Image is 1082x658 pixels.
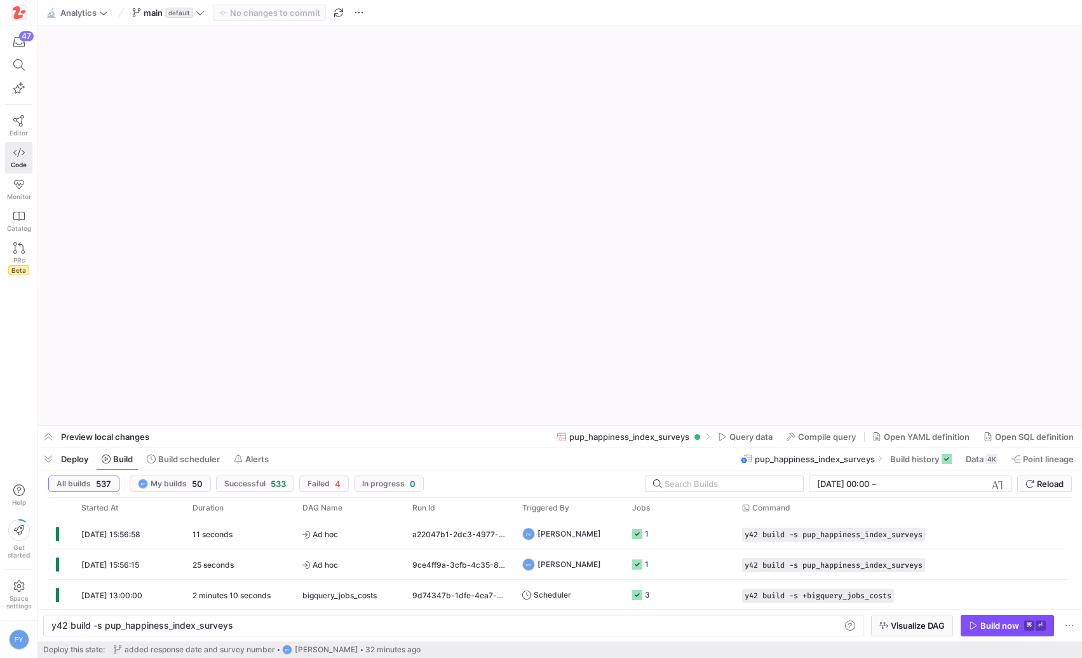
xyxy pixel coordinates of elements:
button: Compile query [781,426,862,448]
span: Ad hoc [302,550,397,580]
div: Build now [980,620,1019,631]
span: Ad hoc [302,519,397,549]
button: Build scheduler [141,448,226,470]
button: Build now⌘⏎ [961,615,1054,636]
span: Analytics [60,8,97,18]
span: Beta [8,265,29,275]
div: 4K [986,454,997,464]
div: Press SPACE to select this row. [48,580,1067,610]
button: Alerts [228,448,274,470]
button: Build history [884,448,957,470]
span: Build [113,454,133,464]
kbd: ⏎ [1036,620,1046,631]
span: pup_happiness_index_surveys [755,454,875,464]
button: Help [5,479,32,512]
kbd: ⌘ [1024,620,1034,631]
span: 537 [96,479,111,489]
span: Command [752,504,790,512]
div: Press SPACE to select this row. [48,519,1067,549]
img: https://storage.googleapis.com/y42-prod-data-exchange/images/h4OkG5kwhGXbZ2sFpobXAPbjBGJTZTGe3yEd... [13,6,25,19]
span: 0 [410,479,416,489]
button: Reload [1017,476,1072,492]
span: [PERSON_NAME] [538,519,601,549]
span: Code [11,161,27,168]
div: PY [282,645,292,655]
button: Open SQL definition [978,426,1079,448]
span: Preview local changes [61,432,149,442]
span: pup_happiness_index_surveys [569,432,689,442]
span: [DATE] 13:00:00 [81,591,142,600]
span: added response date and survey number [125,645,275,654]
span: Scheduler [534,580,571,610]
y42-duration: 25 seconds [193,560,234,570]
div: a22047b1-2dc3-4977-b55b-2b1bb5a605c2 [405,519,515,549]
span: 32 minutes ago [365,645,421,654]
span: DAG Name [302,504,342,512]
span: Open SQL definition [995,432,1074,442]
span: Started At [81,504,118,512]
button: Open YAML definition [867,426,975,448]
button: Build [96,448,139,470]
span: Help [11,498,27,506]
span: Space settings [6,594,31,610]
button: Data4K [960,448,1003,470]
span: [PERSON_NAME] [538,549,601,579]
div: 9ce4ff9a-3cfb-4c35-88d9-e7d8119f77c4 [405,549,515,579]
span: Successful [224,479,266,488]
span: [DATE] 15:56:15 [81,560,139,570]
span: Alerts [245,454,269,464]
button: maindefault [129,4,208,21]
div: PY [9,629,29,650]
button: In progress0 [354,476,424,492]
div: 1 [645,549,649,579]
span: bigquery_jobs_costs [302,580,377,610]
span: [PERSON_NAME] [295,645,358,654]
span: – [872,479,876,489]
button: Visualize DAG [871,615,953,636]
span: In progress [362,479,405,488]
span: 4 [335,479,341,489]
span: PRs [13,256,25,264]
div: PY [522,528,535,540]
a: Spacesettings [5,575,32,615]
button: PYMy builds50 [130,476,211,492]
span: main [144,8,163,18]
a: https://storage.googleapis.com/y42-prod-data-exchange/images/h4OkG5kwhGXbZ2sFpobXAPbjBGJTZTGe3yEd... [5,2,32,24]
span: Query data [729,432,773,442]
span: y42 build -s +bigquery_jobs_costs [745,591,891,600]
span: All builds [57,479,91,488]
button: Getstarted [5,514,32,564]
span: Deploy this state: [43,645,105,654]
button: Point lineage [1006,448,1079,470]
span: 🔬 [46,8,55,17]
span: Run Id [412,504,435,512]
span: default [165,8,193,18]
span: Triggered By [522,504,569,512]
button: 47 [5,31,32,53]
y42-duration: 11 seconds [193,530,233,539]
button: All builds537 [48,476,119,492]
span: Build history [890,454,939,464]
span: 533 [271,479,286,489]
div: 47 [19,31,34,41]
button: Failed4 [299,476,349,492]
button: Query data [712,426,778,448]
span: [DATE] 15:56:58 [81,530,140,539]
input: Search Builds [665,479,793,489]
span: Data [966,454,984,464]
span: Catalog [7,224,31,232]
span: Monitor [7,193,31,200]
span: My builds [151,479,187,488]
span: Point lineage [1023,454,1074,464]
button: PY [5,626,32,653]
span: 50 [192,479,203,489]
a: Editor [5,110,32,142]
input: End datetime [879,479,962,489]
span: y42 build -s pup_happiness_index_surveys [745,561,923,570]
span: Duration [193,504,224,512]
div: Press SPACE to select this row. [48,549,1067,580]
div: PY [138,479,148,489]
span: Failed [308,479,330,488]
span: Visualize DAG [891,620,945,631]
span: Open YAML definition [884,432,970,442]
